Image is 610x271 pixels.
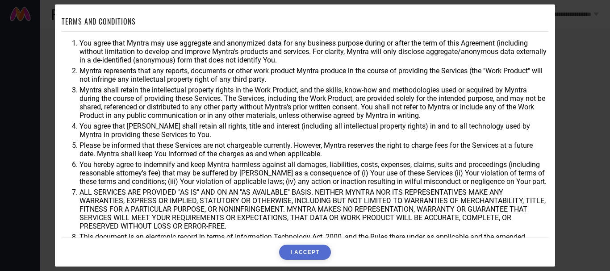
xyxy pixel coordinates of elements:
[79,141,548,158] li: Please be informed that these Services are not chargeable currently. However, Myntra reserves the...
[79,39,548,64] li: You agree that Myntra may use aggregate and anonymized data for any business purpose during or af...
[62,16,136,27] h1: TERMS AND CONDITIONS
[79,67,548,83] li: Myntra represents that any reports, documents or other work product Myntra produce in the course ...
[279,245,330,260] button: I ACCEPT
[79,188,548,230] li: ALL SERVICES ARE PROVIDED "AS IS" AND ON AN "AS AVAILABLE" BASIS. NEITHER MYNTRA NOR ITS REPRESEN...
[79,122,548,139] li: You agree that [PERSON_NAME] shall retain all rights, title and interest (including all intellect...
[79,233,548,258] li: This document is an electronic record in terms of Information Technology Act, 2000, and the Rules...
[79,160,548,186] li: You hereby agree to indemnify and keep Myntra harmless against all damages, liabilities, costs, e...
[79,86,548,120] li: Myntra shall retain the intellectual property rights in the Work Product, and the skills, know-ho...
